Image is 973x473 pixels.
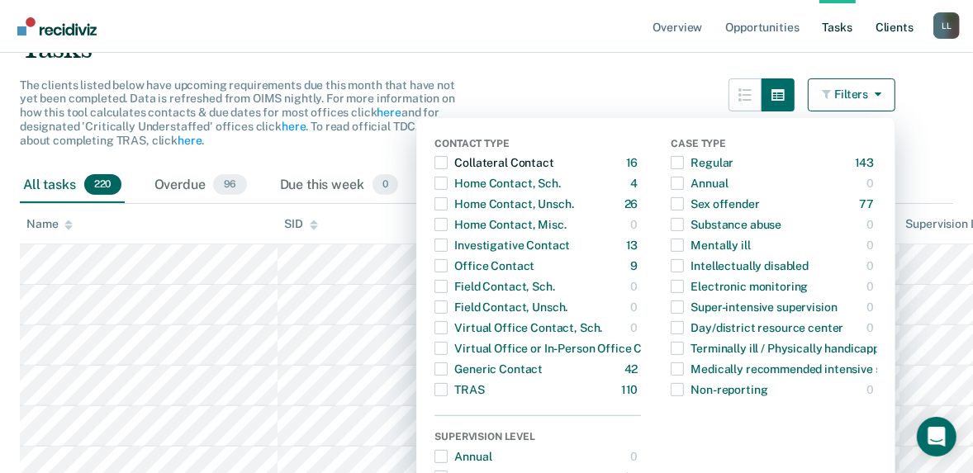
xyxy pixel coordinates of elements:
[434,211,566,238] div: Home Contact, Misc.
[671,170,728,196] div: Annual
[434,315,602,341] div: Virtual Office Contact, Sch.
[671,253,809,279] div: Intellectually disabled
[434,149,553,176] div: Collateral Contact
[671,273,808,300] div: Electronic monitoring
[631,253,642,279] div: 9
[867,253,878,279] div: 0
[626,232,642,258] div: 13
[867,232,878,258] div: 0
[671,356,936,382] div: Medically recommended intensive supervision
[434,253,534,279] div: Office Contact
[277,168,401,204] div: Due this week0
[671,211,781,238] div: Substance abuse
[434,191,573,217] div: Home Contact, Unsch.
[377,106,401,119] a: here
[933,12,960,39] div: L L
[933,12,960,39] button: Profile dropdown button
[671,376,767,403] div: Non-reporting
[855,149,878,176] div: 143
[671,315,843,341] div: Day/district resource center
[284,217,318,231] div: SID
[373,174,398,196] span: 0
[434,335,677,362] div: Virtual Office or In-Person Office Contact
[17,17,97,35] img: Recidiviz
[624,356,642,382] div: 42
[84,174,121,196] span: 220
[867,211,878,238] div: 0
[860,191,878,217] div: 77
[867,273,878,300] div: 0
[917,417,956,456] div: Open Intercom Messenger
[624,191,642,217] div: 26
[671,232,750,258] div: Mentally ill
[434,294,567,320] div: Field Contact, Unsch.
[434,273,554,300] div: Field Contact, Sch.
[178,134,202,147] a: here
[631,443,642,470] div: 0
[20,31,953,65] div: Tasks
[434,170,560,196] div: Home Contact, Sch.
[867,315,878,341] div: 0
[867,376,878,403] div: 0
[867,170,878,196] div: 0
[671,294,837,320] div: Super-intensive supervision
[434,232,570,258] div: Investigative Contact
[867,294,878,320] div: 0
[621,376,642,403] div: 110
[434,443,491,470] div: Annual
[671,191,759,217] div: Sex offender
[434,138,641,153] div: Contact Type
[808,78,895,111] button: Filters
[213,174,246,196] span: 96
[20,168,125,204] div: All tasks220
[671,335,893,362] div: Terminally ill / Physically handicapped
[26,217,73,231] div: Name
[631,273,642,300] div: 0
[20,78,455,147] span: The clients listed below have upcoming requirements due this month that have not yet been complet...
[434,376,484,403] div: TRAS
[151,168,250,204] div: Overdue96
[631,294,642,320] div: 0
[631,211,642,238] div: 0
[626,149,642,176] div: 16
[671,149,733,176] div: Regular
[434,431,641,446] div: Supervision Level
[434,356,543,382] div: Generic Contact
[671,138,877,153] div: Case Type
[631,315,642,341] div: 0
[631,170,642,196] div: 4
[282,120,306,133] a: here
